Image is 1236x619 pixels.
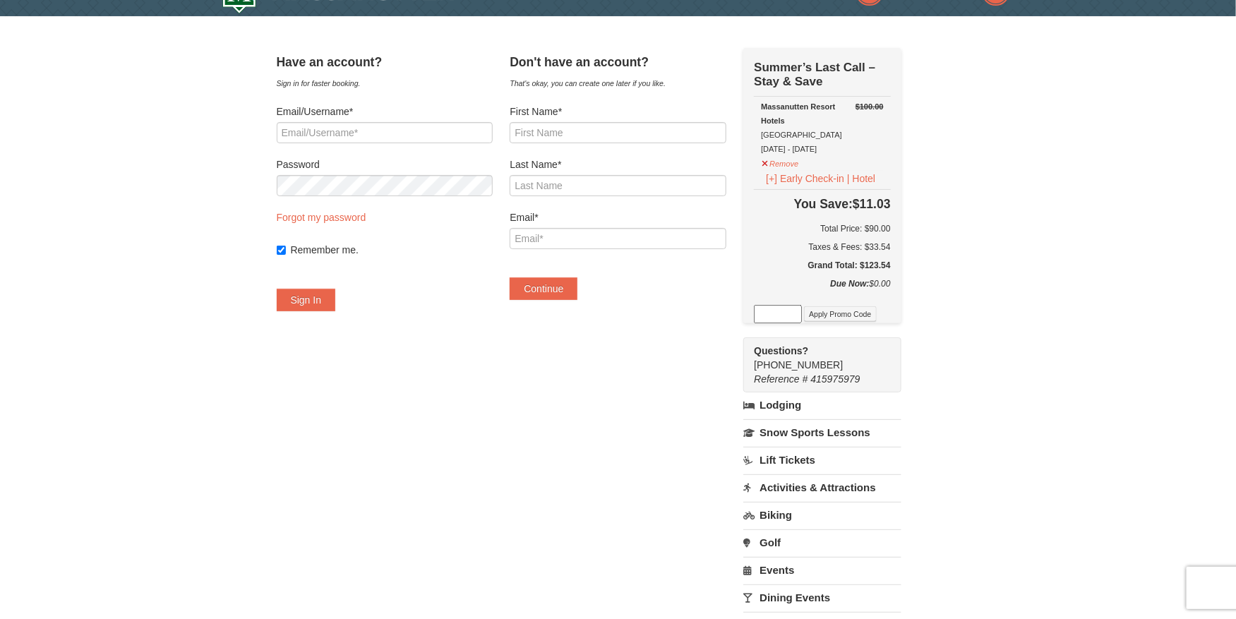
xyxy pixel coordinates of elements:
div: $0.00 [754,277,890,305]
input: Email/Username* [277,122,493,143]
h6: Total Price: $90.00 [754,222,890,236]
h4: $11.03 [754,197,890,211]
h5: Grand Total: $123.54 [754,258,890,272]
button: Continue [510,277,577,300]
h4: Have an account? [277,55,493,69]
button: [+] Early Check-in | Hotel [761,171,880,186]
label: Email* [510,210,726,224]
div: [GEOGRAPHIC_DATA] [DATE] - [DATE] [761,100,883,156]
button: Remove [761,153,799,171]
a: Forgot my password [277,212,366,223]
div: Taxes & Fees: $33.54 [754,240,890,254]
label: Email/Username* [277,104,493,119]
span: [PHONE_NUMBER] [754,344,875,371]
a: Events [743,557,901,583]
label: Remember me. [291,243,493,257]
a: Activities & Attractions [743,474,901,500]
strong: Summer’s Last Call – Stay & Save [754,61,875,88]
div: Sign in for faster booking. [277,76,493,90]
strong: Questions? [754,345,808,356]
label: Password [277,157,493,172]
span: Reference # [754,373,808,385]
input: First Name [510,122,726,143]
del: $100.00 [856,102,884,111]
button: Sign In [277,289,336,311]
a: Dining Events [743,584,901,611]
a: Lift Tickets [743,447,901,473]
a: Golf [743,529,901,555]
span: 415975979 [811,373,860,385]
div: That's okay, you can create one later if you like. [510,76,726,90]
a: Biking [743,502,901,528]
input: Last Name [510,175,726,196]
a: Snow Sports Lessons [743,419,901,445]
h4: Don't have an account? [510,55,726,69]
input: Email* [510,228,726,249]
span: You Save: [794,197,853,211]
label: Last Name* [510,157,726,172]
button: Apply Promo Code [804,306,876,322]
a: Lodging [743,392,901,418]
strong: Due Now: [830,279,869,289]
label: First Name* [510,104,726,119]
strong: Massanutten Resort Hotels [761,102,835,125]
